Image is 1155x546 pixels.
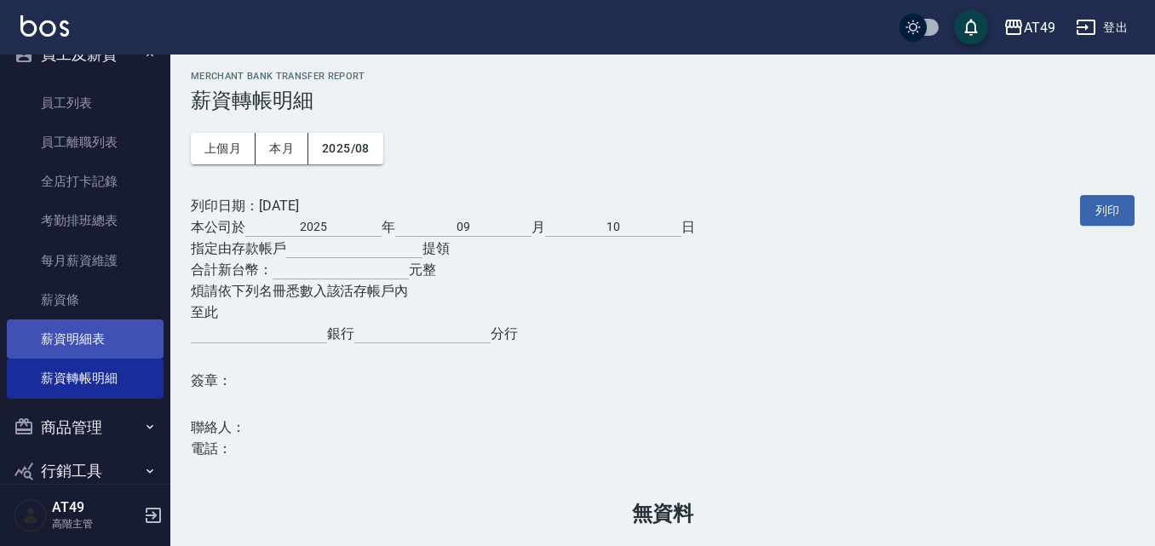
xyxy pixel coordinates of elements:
h1: 無資料 [191,502,1135,526]
button: AT49 [997,10,1062,45]
a: 考勤排班總表 [7,201,164,240]
button: 行銷工具 [7,449,164,493]
button: 員工及薪資 [7,32,164,77]
a: 每月薪資維護 [7,241,164,280]
img: Logo [20,15,69,37]
a: 薪資轉帳明細 [7,359,164,398]
div: 簽章： [191,370,695,391]
div: 電話： [191,438,695,459]
div: 煩請依下列名冊悉數入該活存帳戶內 [191,280,695,302]
div: 本公司於 年 月 日 [191,216,695,238]
button: 登出 [1069,12,1135,43]
h2: Merchant Bank Transfer Report [191,71,1135,82]
a: 薪資明細表 [7,319,164,359]
div: 指定由存款帳戶 提領 [191,238,695,259]
a: 員工離職列表 [7,123,164,162]
div: 聯絡人： [191,417,695,438]
div: 至此 [191,302,695,323]
button: 本月 [256,133,308,164]
button: 列印 [1080,195,1135,227]
div: AT49 [1024,17,1055,38]
div: 列印日期： [DATE] [191,195,695,216]
a: 員工列表 [7,83,164,123]
h3: 薪資轉帳明細 [191,89,1135,112]
div: 合計新台幣： 元整 [191,259,695,280]
a: 薪資條 [7,280,164,319]
button: 上個月 [191,133,256,164]
div: 銀行 分行 [191,323,695,344]
h5: AT49 [52,499,139,516]
button: 商品管理 [7,405,164,450]
img: Person [14,498,48,532]
button: 2025/08 [308,133,383,164]
a: 全店打卡記錄 [7,162,164,201]
p: 高階主管 [52,516,139,532]
button: save [954,10,988,44]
